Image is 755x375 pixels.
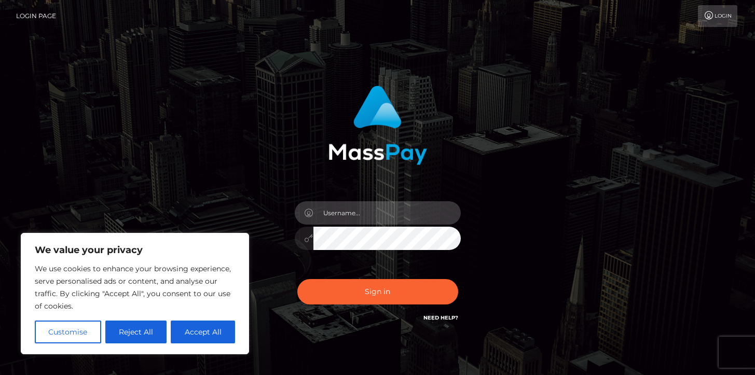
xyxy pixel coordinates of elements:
[21,233,249,354] div: We value your privacy
[171,321,235,343] button: Accept All
[105,321,167,343] button: Reject All
[297,279,458,304] button: Sign in
[35,321,101,343] button: Customise
[35,244,235,256] p: We value your privacy
[35,262,235,312] p: We use cookies to enhance your browsing experience, serve personalised ads or content, and analys...
[698,5,737,27] a: Login
[16,5,56,27] a: Login Page
[313,201,461,225] input: Username...
[328,86,427,165] img: MassPay Login
[423,314,458,321] a: Need Help?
